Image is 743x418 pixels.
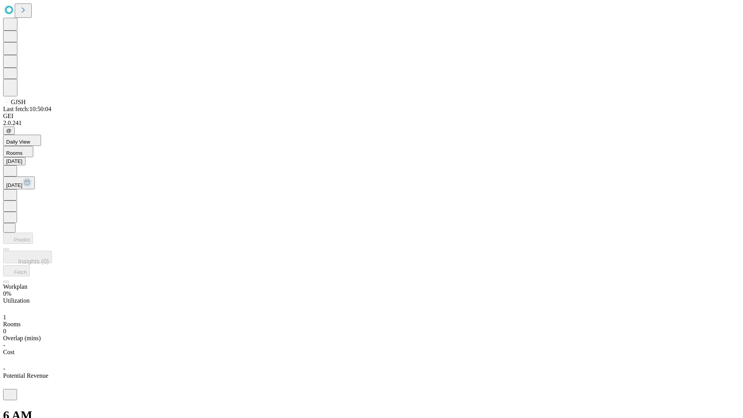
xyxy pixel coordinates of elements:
span: 1 [3,314,6,320]
span: - [3,365,5,372]
span: Workplan [3,283,27,290]
span: GJSH [11,99,26,105]
span: Rooms [3,321,21,327]
span: [DATE] [6,182,22,188]
span: Last fetch: 10:50:04 [3,106,51,112]
div: GEI [3,113,740,120]
button: Predict [3,233,33,244]
button: Daily View [3,135,41,146]
button: Fetch [3,265,30,276]
span: 0% [3,290,11,297]
span: Rooms [6,150,22,156]
span: Daily View [6,139,30,145]
span: Cost [3,349,14,355]
button: Rooms [3,146,33,157]
button: [DATE] [3,176,35,189]
span: - [3,342,5,348]
button: [DATE] [3,157,26,165]
span: @ [6,128,12,134]
span: Potential Revenue [3,372,48,379]
span: 0 [3,328,6,334]
div: 2.0.241 [3,120,740,127]
span: Insights (0) [18,258,49,265]
span: Utilization [3,297,29,304]
button: @ [3,127,15,135]
span: Overlap (mins) [3,335,41,341]
button: Insights (0) [3,251,52,263]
